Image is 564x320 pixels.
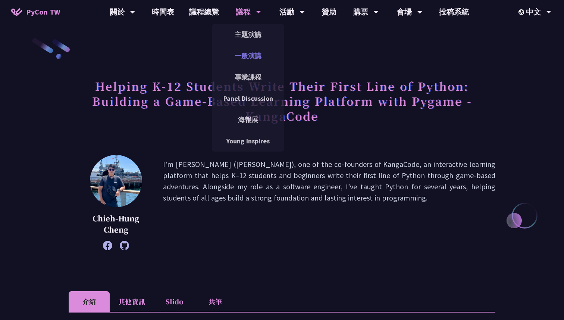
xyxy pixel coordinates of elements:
[11,8,22,16] img: Home icon of PyCon TW 2025
[110,291,154,312] li: 其他資訊
[69,75,495,127] h1: Helping K-12 Students Write Their First Line of Python: Building a Game-Based Learning Platform w...
[212,132,284,150] a: Young Inspires
[195,291,236,312] li: 共筆
[212,68,284,86] a: 專業課程
[26,6,60,18] span: PyCon TW
[87,213,144,235] p: Chieh-Hung Cheng
[163,159,495,246] p: I'm [PERSON_NAME] ([PERSON_NAME]), one of the co-founders of KangaCode, an interactive learning p...
[212,111,284,128] a: 海報展
[212,26,284,43] a: 主題演講
[154,291,195,312] li: Slido
[69,291,110,312] li: 介紹
[90,155,142,207] img: Chieh-Hung Cheng
[518,9,526,15] img: Locale Icon
[212,47,284,65] a: 一般演講
[212,90,284,107] a: Panel Discussion
[4,3,68,21] a: PyCon TW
